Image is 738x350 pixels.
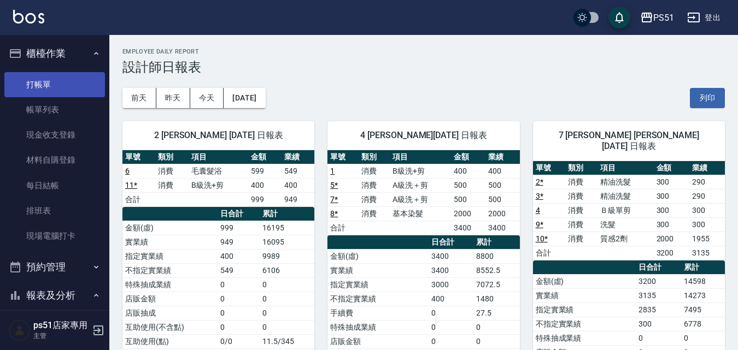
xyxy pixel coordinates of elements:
td: 3400 [451,221,485,235]
td: 11.5/345 [260,334,314,348]
h2: Employee Daily Report [122,48,725,55]
td: 549 [218,263,260,277]
td: 消費 [155,178,188,192]
th: 累計 [473,235,520,250]
td: 店販金額 [122,292,218,306]
td: 0 [473,320,520,334]
td: 500 [485,178,520,192]
td: 0 [260,320,314,334]
td: 實業績 [533,288,636,302]
table: a dense table [533,161,725,260]
p: 主管 [33,331,89,341]
a: 每日結帳 [4,173,105,198]
td: 400 [485,164,520,178]
td: 金額(虛) [122,221,218,235]
th: 類別 [155,150,188,164]
td: 400 [218,249,260,263]
th: 累計 [260,207,314,221]
button: [DATE] [224,88,265,108]
td: 3200 [654,246,689,260]
td: 消費 [565,232,598,246]
button: 櫃檯作業 [4,39,105,68]
td: 0 [218,306,260,320]
td: 290 [689,189,725,203]
td: 14598 [681,274,725,288]
a: 4 [536,206,540,215]
th: 業績 [689,161,725,175]
h5: ps51店家專用 [33,320,89,331]
button: 列印 [690,88,725,108]
td: 0 [218,277,260,292]
th: 日合計 [218,207,260,221]
th: 金額 [248,150,281,164]
td: 3400 [429,263,473,277]
td: 特殊抽成業績 [533,331,636,345]
td: 消費 [359,206,390,221]
td: 599 [248,164,281,178]
td: 7495 [681,302,725,317]
td: 3200 [636,274,681,288]
td: A級洗＋剪 [390,178,451,192]
td: 6778 [681,317,725,331]
th: 金額 [654,161,689,175]
td: 特殊抽成業績 [327,320,429,334]
td: 3000 [429,277,473,292]
td: 0 [636,331,681,345]
td: 290 [689,175,725,189]
td: 消費 [565,217,598,232]
td: 不指定實業績 [533,317,636,331]
a: 1 [330,167,335,175]
td: 16095 [260,235,314,249]
td: 金額(虛) [327,249,429,263]
td: 毛囊髮浴 [189,164,249,178]
td: 0 [218,292,260,306]
td: 指定實業績 [533,302,636,317]
td: 1480 [473,292,520,306]
span: 2 [PERSON_NAME] [DATE] 日報表 [136,130,301,141]
td: Ｂ級單剪 [598,203,654,217]
button: 預約管理 [4,253,105,281]
button: 前天 [122,88,156,108]
td: 8552.5 [473,263,520,277]
td: 不指定實業績 [327,292,429,306]
td: 手續費 [327,306,429,320]
a: 排班表 [4,198,105,223]
td: 8800 [473,249,520,263]
a: 現場電腦打卡 [4,223,105,248]
td: 3400 [485,221,520,235]
button: 登出 [683,8,725,28]
td: 洗髮 [598,217,654,232]
td: 0 [429,306,473,320]
td: 300 [654,189,689,203]
td: 2000 [451,206,485,221]
td: 0 [429,334,473,348]
button: save [608,7,630,28]
td: 指定實業績 [327,277,429,292]
td: 實業績 [122,235,218,249]
th: 項目 [390,150,451,164]
td: 500 [485,192,520,206]
a: 材料自購登錄 [4,147,105,173]
th: 單號 [533,161,565,175]
a: 打帳單 [4,72,105,97]
span: 4 [PERSON_NAME][DATE] 日報表 [341,130,506,141]
td: 消費 [359,192,390,206]
td: 300 [654,217,689,232]
button: 報表及分析 [4,281,105,310]
td: 消費 [155,164,188,178]
td: 精油洗髮 [598,189,654,203]
span: 7 [PERSON_NAME] [PERSON_NAME][DATE] 日報表 [546,130,712,152]
img: Person [9,319,31,341]
td: 3400 [429,249,473,263]
td: 6106 [260,263,314,277]
th: 單號 [122,150,155,164]
td: 300 [689,217,725,232]
td: 消費 [565,203,598,217]
td: 2835 [636,302,681,317]
td: B級洗+剪 [390,164,451,178]
table: a dense table [327,150,519,235]
td: 不指定實業績 [122,263,218,277]
td: 0 [473,334,520,348]
td: 27.5 [473,306,520,320]
td: 指定實業績 [122,249,218,263]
